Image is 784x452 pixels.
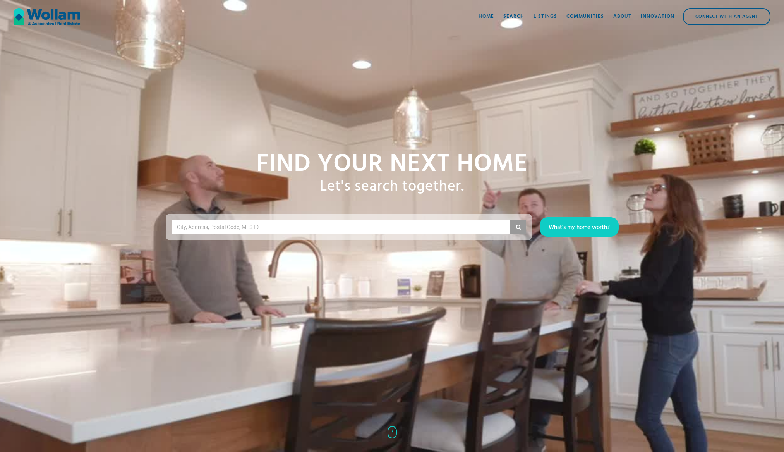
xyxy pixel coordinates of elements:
a: Communities [562,5,609,28]
div: Listings [534,13,557,21]
a: About [609,5,636,28]
h1: Let's search together. [320,178,464,196]
a: What's my home worth? [540,217,619,237]
div: Connect with an Agent [684,9,770,24]
a: Home [474,5,499,28]
div: Home [479,13,494,21]
div: Innovation [641,13,674,21]
a: Innovation [636,5,679,28]
a: home [14,5,80,28]
div: Search [503,13,524,21]
input: City, Address, Postal Code, MLS ID [176,221,266,233]
a: Connect with an Agent [683,8,770,25]
button: Search [510,220,526,234]
div: Communities [566,13,604,21]
div: About [613,13,631,21]
a: Listings [529,5,562,28]
a: Search [499,5,529,28]
h1: Find your NExt home [256,151,528,178]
